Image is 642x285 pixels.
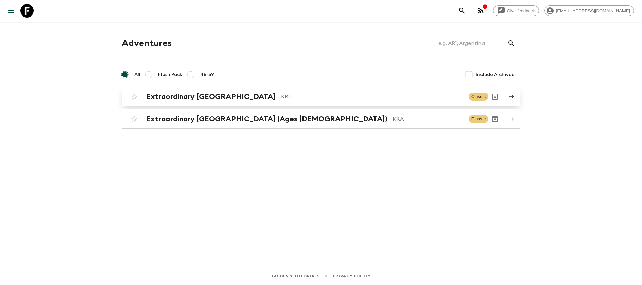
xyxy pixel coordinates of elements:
input: e.g. AR1, Argentina [434,34,507,53]
a: Extraordinary [GEOGRAPHIC_DATA]KR1ClassicArchive [122,87,520,106]
button: Archive [488,90,502,103]
div: [EMAIL_ADDRESS][DOMAIN_NAME] [544,5,634,16]
span: Flash Pack [158,71,182,78]
h1: Adventures [122,37,172,50]
a: Extraordinary [GEOGRAPHIC_DATA] (Ages [DEMOGRAPHIC_DATA])KRAClassicArchive [122,109,520,129]
span: Classic [469,115,488,123]
span: [EMAIL_ADDRESS][DOMAIN_NAME] [552,8,634,13]
button: search adventures [455,4,469,18]
span: Give feedback [503,8,539,13]
p: KRA [393,115,463,123]
span: All [134,71,140,78]
span: Classic [469,93,488,101]
button: Archive [488,112,502,126]
span: 45-59 [200,71,214,78]
a: Give feedback [493,5,539,16]
button: menu [4,4,17,18]
a: Guides & Tutorials [272,272,320,280]
h2: Extraordinary [GEOGRAPHIC_DATA] (Ages [DEMOGRAPHIC_DATA]) [146,115,387,123]
p: KR1 [281,93,463,101]
h2: Extraordinary [GEOGRAPHIC_DATA] [146,92,276,101]
a: Privacy Policy [333,272,370,280]
span: Include Archived [476,71,515,78]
